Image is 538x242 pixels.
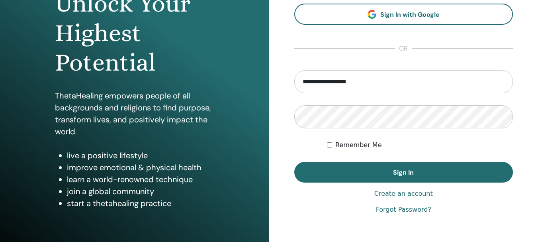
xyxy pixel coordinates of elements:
[327,140,513,150] div: Keep me authenticated indefinitely or until I manually logout
[67,185,214,197] li: join a global community
[67,150,214,161] li: live a positive lifestyle
[374,189,433,199] a: Create an account
[67,173,214,185] li: learn a world-renowned technique
[393,168,414,177] span: Sign In
[395,44,412,53] span: or
[55,90,214,138] p: ThetaHealing empowers people of all backgrounds and religions to find purpose, transform lives, a...
[67,161,214,173] li: improve emotional & physical health
[294,4,513,25] a: Sign In with Google
[294,162,513,183] button: Sign In
[380,10,440,19] span: Sign In with Google
[376,205,431,214] a: Forgot Password?
[67,197,214,209] li: start a thetahealing practice
[335,140,382,150] label: Remember Me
